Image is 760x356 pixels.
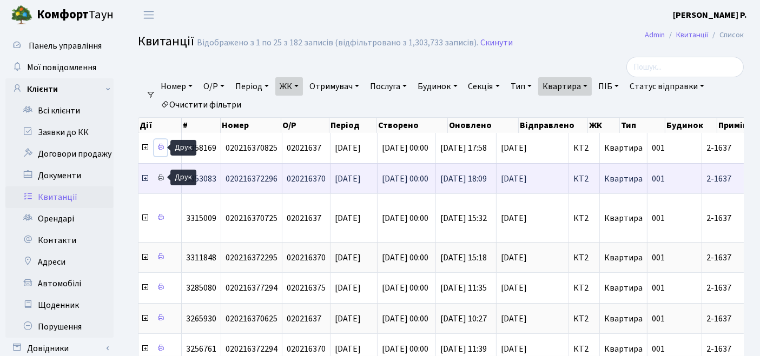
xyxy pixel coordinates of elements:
span: 001 [652,212,665,224]
img: logo.png [11,4,32,26]
span: КТ2 [573,284,595,292]
span: 020216377294 [226,282,277,294]
span: [DATE] [501,174,564,183]
span: [DATE] 00:00 [382,282,428,294]
div: Відображено з 1 по 25 з 182 записів (відфільтровано з 1,303,733 записів). [197,38,478,48]
span: 3315009 [186,212,216,224]
a: Щоденник [5,294,114,316]
a: [PERSON_NAME] Р. [673,9,747,22]
span: [DATE] 00:00 [382,212,428,224]
span: 020216370625 [226,313,277,325]
b: Комфорт [37,6,89,23]
a: ЖК [275,77,303,96]
th: # [182,118,221,133]
a: Орендарі [5,208,114,230]
span: [DATE] 00:00 [382,252,428,264]
span: 3358169 [186,142,216,154]
span: 02021637 [287,142,321,154]
th: Номер [221,118,281,133]
span: КТ2 [573,253,595,262]
span: Панель управління [29,40,102,52]
span: 3265930 [186,313,216,325]
span: 3256761 [186,343,216,355]
span: [DATE] [501,314,564,323]
span: 020216372295 [226,252,277,264]
span: 001 [652,343,665,355]
a: Заявки до КК [5,122,114,143]
a: Квитанції [676,29,708,41]
span: Мої повідомлення [27,62,96,73]
a: Клієнти [5,78,114,100]
span: [DATE] 15:18 [440,252,487,264]
span: 001 [652,142,665,154]
span: [DATE] 15:32 [440,212,487,224]
span: [DATE] [335,212,361,224]
a: Очистити фільтри [156,96,246,114]
a: Адреси [5,251,114,273]
span: Квартира [604,173,643,185]
a: Квартира [538,77,592,96]
span: КТ2 [573,174,595,183]
span: [DATE] 00:00 [382,142,428,154]
span: [DATE] 11:35 [440,282,487,294]
span: Квартира [604,282,643,294]
a: Документи [5,165,114,186]
a: Договори продажу [5,143,114,165]
a: Порушення [5,316,114,338]
span: [DATE] 11:39 [440,343,487,355]
span: 001 [652,282,665,294]
span: 001 [652,313,665,325]
th: Відправлено [519,118,587,133]
span: 001 [652,252,665,264]
span: 3311848 [186,252,216,264]
span: Квартира [604,142,643,154]
th: Створено [377,118,448,133]
span: Квартира [604,252,643,264]
span: [DATE] 18:09 [440,173,487,185]
a: Всі клієнти [5,100,114,122]
li: Список [708,29,744,41]
th: Дії [138,118,182,133]
span: 001 [652,173,665,185]
a: Admin [645,29,665,41]
span: Квитанції [138,32,194,51]
span: 020216370825 [226,142,277,154]
span: 3353083 [186,173,216,185]
b: [PERSON_NAME] Р. [673,9,747,21]
span: 020216372294 [226,343,277,355]
a: О/Р [199,77,229,96]
span: [DATE] [501,345,564,353]
span: 3285080 [186,282,216,294]
th: Тип [620,118,665,133]
a: Контакти [5,230,114,251]
nav: breadcrumb [629,24,760,46]
span: КТ2 [573,314,595,323]
span: 02021637 [287,313,321,325]
span: [DATE] [335,282,361,294]
span: КТ2 [573,345,595,353]
a: Номер [156,77,197,96]
a: Автомобілі [5,273,114,294]
span: [DATE] 10:27 [440,313,487,325]
th: Оновлено [448,118,519,133]
span: 020216375 [287,282,326,294]
a: Послуга [366,77,411,96]
span: 02021637 [287,212,321,224]
a: Період [231,77,273,96]
span: [DATE] [335,252,361,264]
a: Тип [506,77,536,96]
input: Пошук... [626,57,744,77]
span: [DATE] [335,173,361,185]
th: О/Р [281,118,329,133]
span: 020216372296 [226,173,277,185]
span: Таун [37,6,114,24]
span: 020216370 [287,252,326,264]
span: Квартира [604,343,643,355]
span: [DATE] [501,144,564,152]
span: 020216370725 [226,212,277,224]
span: КТ2 [573,144,595,152]
th: Період [329,118,377,133]
span: [DATE] [335,343,361,355]
span: [DATE] [501,284,564,292]
a: ПІБ [594,77,623,96]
